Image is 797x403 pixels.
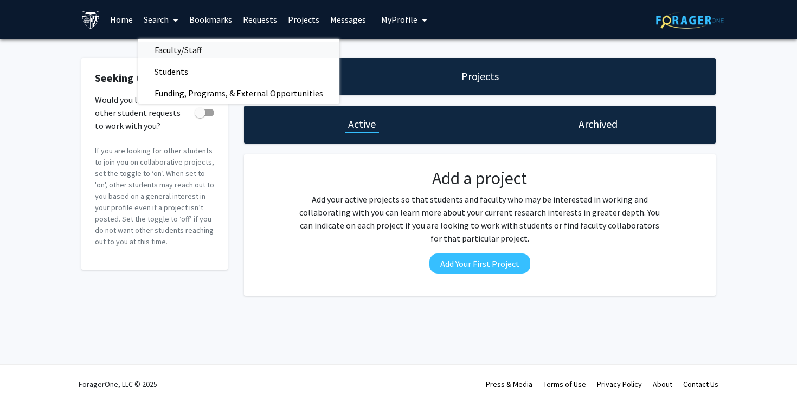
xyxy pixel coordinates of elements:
a: Contact Us [683,379,718,389]
h2: Seeking Collaborators? [95,71,214,84]
a: Requests [237,1,282,38]
div: ForagerOne, LLC © 2025 [79,365,157,403]
span: Would you like to receive other student requests to work with you? [95,93,190,132]
a: Faculty/Staff [138,42,339,58]
a: Home [105,1,138,38]
h1: Projects [461,69,499,84]
h2: Add a project [296,168,664,188]
button: Add Your First Project [429,253,530,274]
a: Students [138,63,339,80]
p: If you are looking for other students to join you on collaborative projects, set the toggle to ‘o... [95,145,214,248]
span: Students [138,61,204,82]
img: ForagerOne Logo [656,12,724,29]
a: Funding, Programs, & External Opportunities [138,85,339,101]
a: Search [138,1,184,38]
a: About [653,379,672,389]
img: Johns Hopkins University Logo [81,10,100,29]
a: Bookmarks [184,1,237,38]
h1: Archived [579,116,618,132]
p: Add your active projects so that students and faculty who may be interested in working and collab... [296,193,664,245]
span: Faculty/Staff [138,39,218,61]
h1: Active [348,116,376,132]
a: Terms of Use [543,379,586,389]
span: My Profile [381,14,417,25]
a: Messages [325,1,371,38]
a: Press & Media [486,379,532,389]
iframe: Chat [8,354,46,395]
a: Projects [282,1,325,38]
a: Privacy Policy [597,379,642,389]
span: Funding, Programs, & External Opportunities [138,82,339,104]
